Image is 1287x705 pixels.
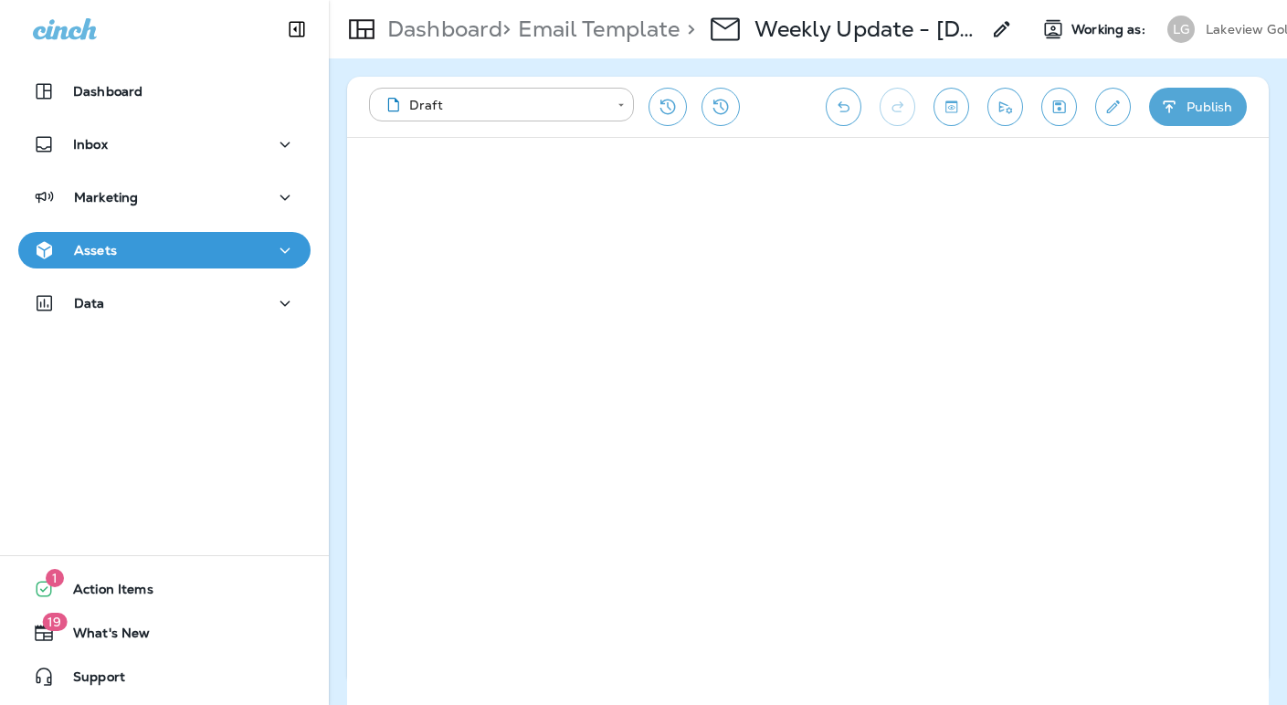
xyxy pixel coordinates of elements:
p: Weekly Update - [DATE] - [GEOGRAPHIC_DATA] [754,16,981,43]
span: 1 [46,569,64,587]
button: Toggle preview [934,88,969,126]
button: Data [18,285,311,321]
button: Dashboard [18,73,311,110]
p: > [680,16,695,43]
p: Assets [74,243,117,258]
button: 19What's New [18,615,311,651]
button: Save [1041,88,1077,126]
button: Collapse Sidebar [271,11,322,47]
button: Edit details [1095,88,1131,126]
p: Marketing [74,190,138,205]
button: Undo [826,88,861,126]
p: Dashboard [73,84,142,99]
div: Weekly Update - 9/24/25 - Lakeview [754,16,981,43]
div: Draft [382,96,605,114]
p: Email Template [511,16,680,43]
button: Assets [18,232,311,268]
button: Publish [1149,88,1247,126]
button: Marketing [18,179,311,216]
button: Restore from previous version [649,88,687,126]
span: Support [55,669,125,691]
button: Support [18,658,311,695]
p: Inbox [73,137,108,152]
p: Dashboard > [380,16,511,43]
button: Send test email [987,88,1023,126]
span: 19 [42,613,67,631]
button: Inbox [18,126,311,163]
button: View Changelog [702,88,740,126]
div: LG [1167,16,1195,43]
span: What's New [55,626,150,647]
span: Action Items [55,582,153,604]
span: Working as: [1071,22,1149,37]
button: 1Action Items [18,571,311,607]
p: Data [74,296,105,310]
